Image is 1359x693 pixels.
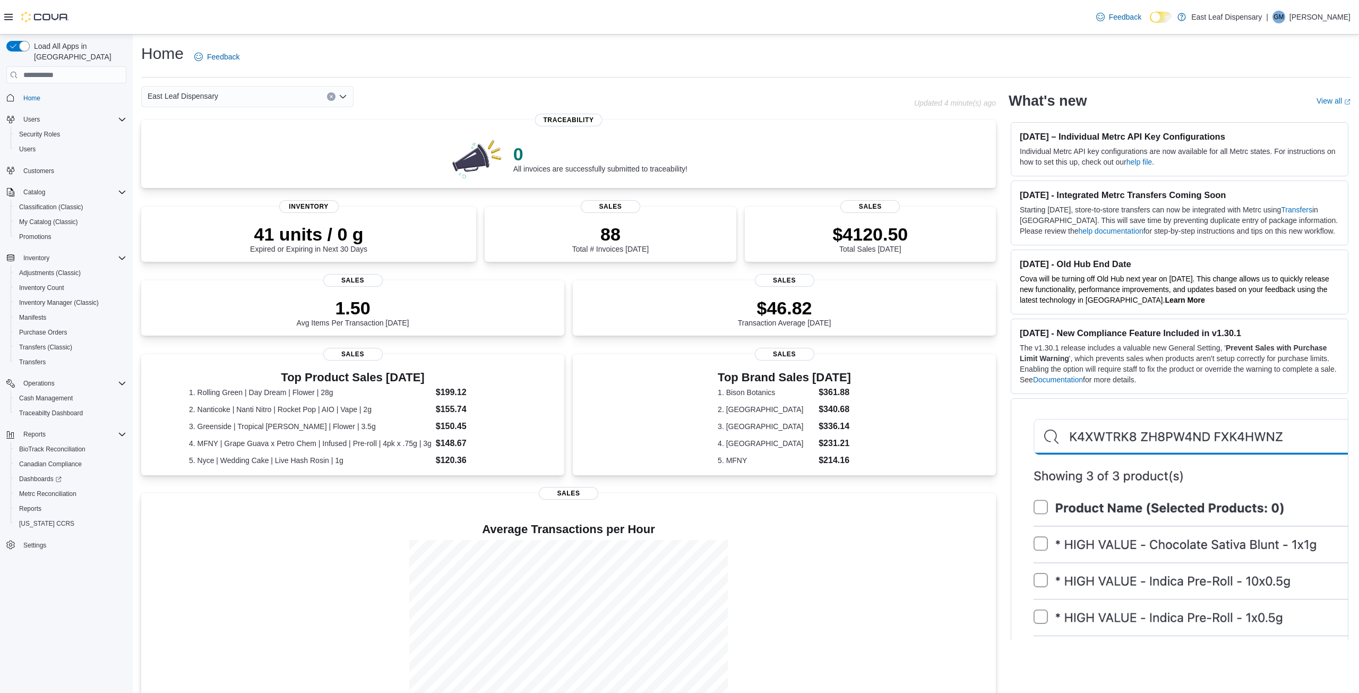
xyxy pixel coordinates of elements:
[15,281,126,294] span: Inventory Count
[250,224,367,245] p: 41 units / 0 g
[819,403,851,416] dd: $340.68
[450,137,505,179] img: 0
[15,407,126,420] span: Traceabilty Dashboard
[11,457,131,472] button: Canadian Compliance
[15,267,126,279] span: Adjustments (Classic)
[23,541,46,550] span: Settings
[23,167,54,175] span: Customers
[15,502,126,515] span: Reports
[11,229,131,244] button: Promotions
[15,216,126,228] span: My Catalog (Classic)
[15,487,81,500] a: Metrc Reconciliation
[11,142,131,157] button: Users
[15,473,66,485] a: Dashboards
[436,386,517,399] dd: $199.12
[535,114,602,126] span: Traceability
[19,164,126,177] span: Customers
[189,421,432,432] dt: 3. Greenside | Tropical [PERSON_NAME] | Flower | 3.5g
[755,348,814,361] span: Sales
[1109,12,1141,22] span: Feedback
[1274,11,1284,23] span: GM
[436,420,517,433] dd: $150.45
[513,143,687,173] div: All invoices are successfully submitted to traceability!
[23,379,55,388] span: Operations
[15,458,86,470] a: Canadian Compliance
[11,295,131,310] button: Inventory Manager (Classic)
[718,438,814,449] dt: 4. [GEOGRAPHIC_DATA]
[15,128,64,141] a: Security Roles
[19,113,44,126] button: Users
[2,537,131,553] button: Settings
[19,269,81,277] span: Adjustments (Classic)
[15,296,103,309] a: Inventory Manager (Classic)
[19,377,126,390] span: Operations
[15,230,126,243] span: Promotions
[1020,328,1339,338] h3: [DATE] - New Compliance Feature Included in v1.30.1
[436,437,517,450] dd: $148.67
[1281,206,1312,214] a: Transfers
[572,224,649,245] p: 88
[15,267,85,279] a: Adjustments (Classic)
[15,201,126,213] span: Classification (Classic)
[1020,275,1329,304] span: Cova will be turning off Old Hub next year on [DATE]. This change allows us to quickly release ne...
[1344,99,1351,105] svg: External link
[11,266,131,280] button: Adjustments (Classic)
[19,490,76,498] span: Metrc Reconciliation
[23,115,40,124] span: Users
[2,376,131,391] button: Operations
[19,343,72,352] span: Transfers (Classic)
[19,92,45,105] a: Home
[15,128,126,141] span: Security Roles
[19,428,126,441] span: Reports
[15,311,126,324] span: Manifests
[15,326,126,339] span: Purchase Orders
[19,313,46,322] span: Manifests
[2,163,131,178] button: Customers
[1020,259,1339,269] h3: [DATE] - Old Hub End Date
[581,200,640,213] span: Sales
[339,92,347,101] button: Open list of options
[19,519,74,528] span: [US_STATE] CCRS
[19,186,126,199] span: Catalog
[23,94,40,102] span: Home
[436,454,517,467] dd: $120.36
[19,475,62,483] span: Dashboards
[11,406,131,421] button: Traceabilty Dashboard
[755,274,814,287] span: Sales
[19,91,126,104] span: Home
[819,454,851,467] dd: $214.16
[1191,11,1262,23] p: East Leaf Dispensary
[15,201,88,213] a: Classification (Classic)
[1020,131,1339,142] h3: [DATE] – Individual Metrc API Key Configurations
[11,310,131,325] button: Manifests
[19,428,50,441] button: Reports
[2,112,131,127] button: Users
[718,421,814,432] dt: 3. [GEOGRAPHIC_DATA]
[189,387,432,398] dt: 1. Rolling Green | Day Dream | Flower | 28g
[1020,343,1339,385] p: The v1.30.1 release includes a valuable new General Setting, ' ', which prevents sales when produ...
[19,377,59,390] button: Operations
[572,224,649,253] div: Total # Invoices [DATE]
[15,143,126,156] span: Users
[15,407,87,420] a: Traceabilty Dashboard
[2,251,131,266] button: Inventory
[19,233,51,241] span: Promotions
[1150,12,1172,23] input: Dark Mode
[914,99,996,107] p: Updated 4 minute(s) ago
[15,356,50,369] a: Transfers
[1020,190,1339,200] h3: [DATE] - Integrated Metrc Transfers Coming Soon
[15,296,126,309] span: Inventory Manager (Classic)
[1165,296,1205,304] a: Learn More
[19,145,36,153] span: Users
[2,427,131,442] button: Reports
[279,200,339,213] span: Inventory
[832,224,908,253] div: Total Sales [DATE]
[1092,6,1146,28] a: Feedback
[19,504,41,513] span: Reports
[15,341,126,354] span: Transfers (Classic)
[15,341,76,354] a: Transfers (Classic)
[19,460,82,468] span: Canadian Compliance
[832,224,908,245] p: $4120.50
